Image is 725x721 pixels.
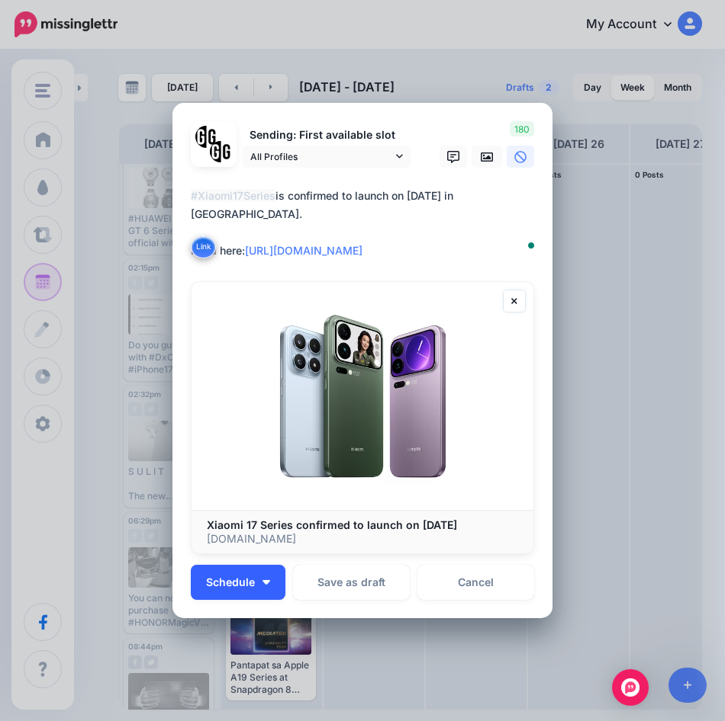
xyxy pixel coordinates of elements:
span: Schedule [206,577,255,588]
button: Save as draft [293,565,410,600]
textarea: To enrich screen reader interactions, please activate Accessibility in Grammarly extension settings [191,187,542,260]
img: arrow-down-white.png [263,580,270,585]
b: Xiaomi 17 Series confirmed to launch on [DATE] [207,518,457,531]
span: 180 [510,121,534,136]
div: is confirmed to launch on [DATE] in [GEOGRAPHIC_DATA]. Read here: [191,187,542,260]
img: 353459792_649996473822713_4483302954317148903_n-bsa138318.png [195,126,217,148]
span: All Profiles [250,149,392,165]
img: Xiaomi 17 Series confirmed to launch on September 25 [192,282,533,509]
a: All Profiles [243,146,411,168]
p: [DOMAIN_NAME] [207,532,518,546]
p: Sending: First available slot [243,127,411,144]
img: JT5sWCfR-79925.png [210,141,232,163]
a: Cancel [417,565,534,600]
button: Schedule [191,565,285,600]
div: Open Intercom Messenger [612,669,649,706]
button: Link [191,236,216,258]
